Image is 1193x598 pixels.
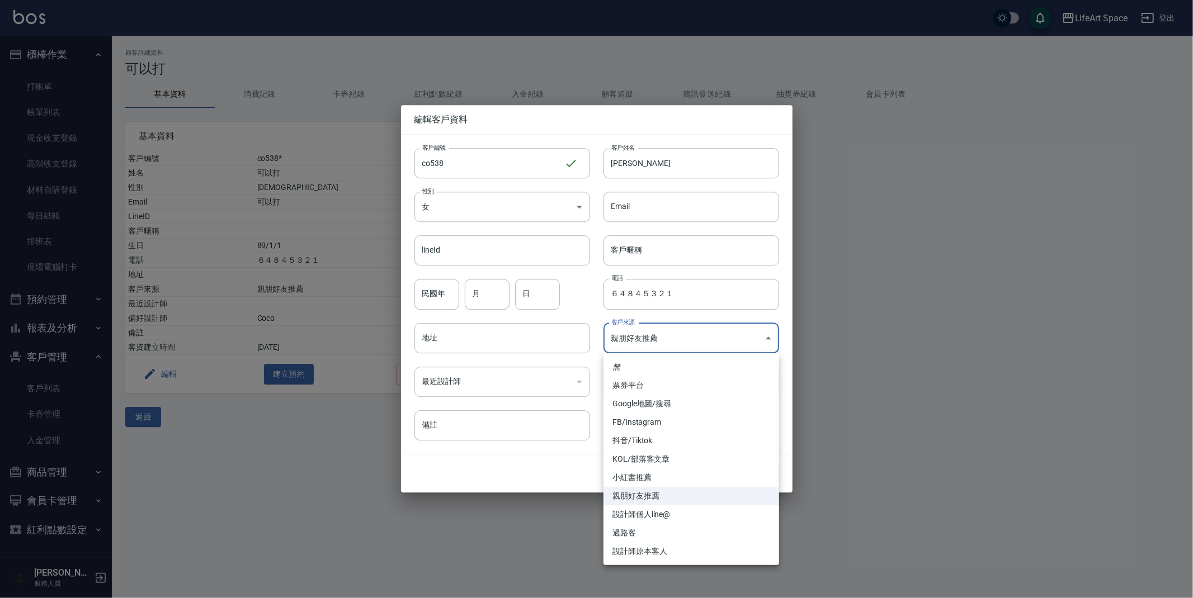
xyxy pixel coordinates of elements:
[603,468,779,487] li: 小紅書推薦
[603,487,779,505] li: 親朋好友推薦
[603,395,779,413] li: Google地圖/搜尋
[612,361,620,373] em: 無
[603,542,779,561] li: 設計師原本客人
[603,413,779,431] li: FB/Instagram
[603,524,779,542] li: 過路客
[603,431,779,450] li: 抖音/Tiktok
[603,450,779,468] li: KOL/部落客文章
[603,505,779,524] li: 設計師個人line@
[603,376,779,395] li: 票券平台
